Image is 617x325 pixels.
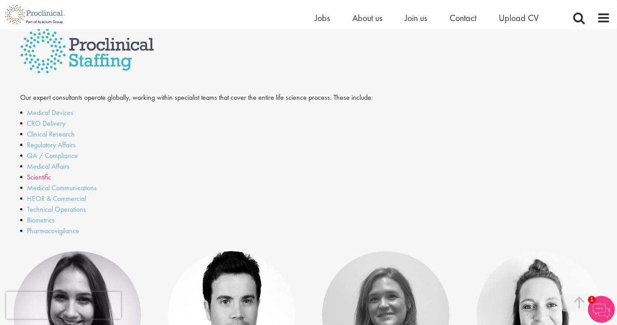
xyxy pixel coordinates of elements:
[588,296,596,304] span: 1
[27,183,97,192] a: Medical Communications
[27,119,65,128] a: CRO Delivery
[27,205,86,214] a: Technical Operations
[20,93,400,103] p: Our expert consultants operate globally, working within specialist teams that cover the entire li...
[27,172,51,182] a: Scientific
[588,296,615,323] img: Chatbot
[27,140,76,150] a: Regulatory Affairs
[27,162,69,171] a: Medical Affairs
[6,292,121,319] iframe: reCAPTCHA
[405,12,427,24] a: Join us
[27,108,73,117] a: Medical Devices
[450,12,476,24] a: Contact
[27,194,86,203] a: HEOR & Commercial
[27,129,75,139] a: Clinical Research
[352,12,382,24] a: About us
[27,215,55,225] a: Biometrics
[27,151,78,160] a: QA / Compliance
[27,226,79,235] a: Pharmacovigilance
[315,12,330,24] a: Jobs
[20,28,154,73] img: Proclinical Staffing
[499,12,539,24] a: Upload CV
